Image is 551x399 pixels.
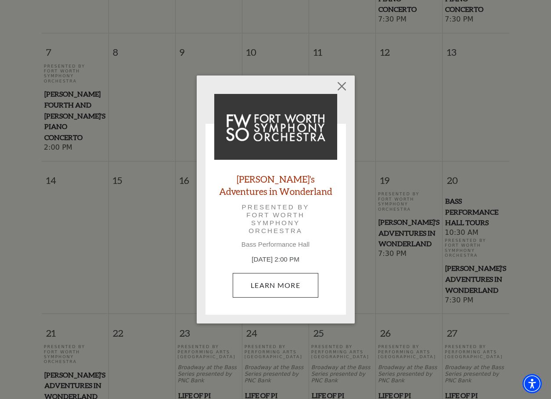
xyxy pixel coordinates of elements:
button: Close [333,78,350,94]
img: Alice's Adventures in Wonderland [214,94,337,160]
p: [DATE] 2:00 PM [214,255,337,265]
div: Accessibility Menu [522,374,542,393]
p: Presented by Fort Worth Symphony Orchestra [227,203,325,235]
a: [PERSON_NAME]'s Adventures in Wonderland [214,173,337,197]
a: September 21, 2:00 PM Learn More [233,273,318,298]
p: Bass Performance Hall [214,241,337,248]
